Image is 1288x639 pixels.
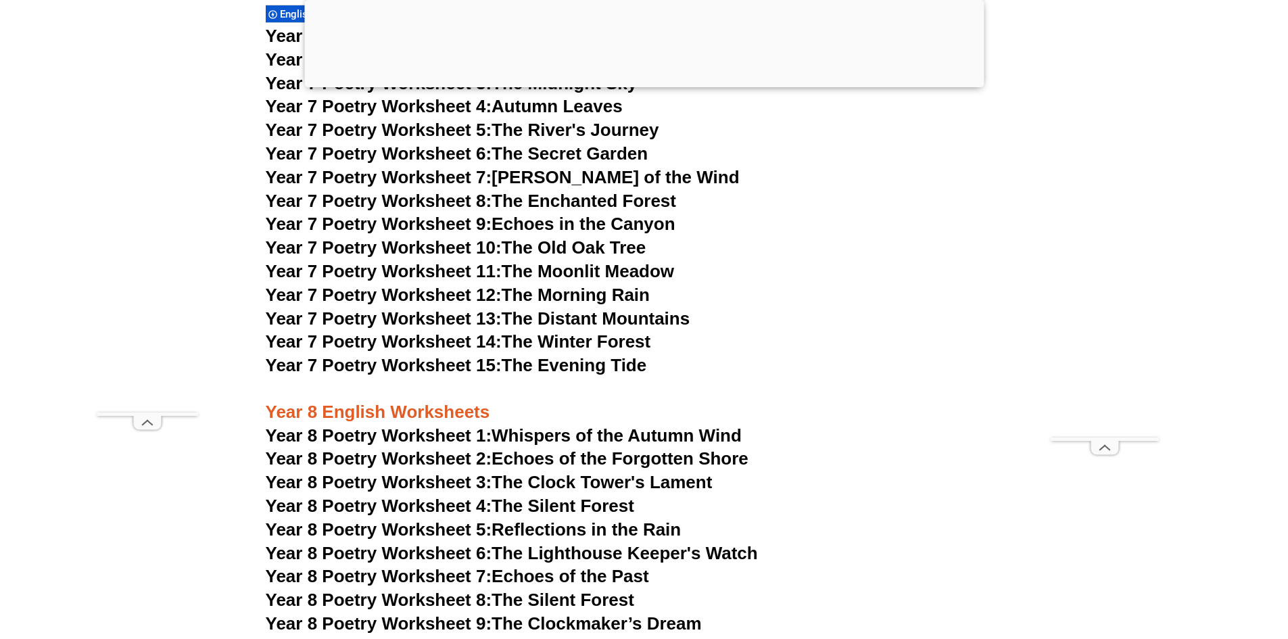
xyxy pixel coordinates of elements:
a: Year 7 Poetry Worksheet 1:The Whispering Forest [266,26,682,46]
a: Year 7 Poetry Worksheet 6:The Secret Garden [266,143,648,164]
a: Year 8 Poetry Worksheet 7:Echoes of the Past [266,566,649,586]
span: Year 7 Poetry Worksheet 9: [266,214,492,234]
span: Year 7 Poetry Worksheet 6: [266,143,492,164]
h3: Year 8 English Worksheets [266,378,1023,424]
a: Year 7 Poetry Worksheet 14:The Winter Forest [266,331,651,352]
a: Year 7 Poetry Worksheet 5:The River's Journey [266,120,659,140]
a: Year 8 Poetry Worksheet 3:The Clock Tower's Lament [266,472,713,492]
a: Year 7 Poetry Worksheet 2:The Ocean's Call [266,49,633,70]
span: Year 7 Poetry Worksheet 7: [266,167,492,187]
a: Year 7 Poetry Worksheet 8:The Enchanted Forest [266,191,676,211]
a: Year 7 Poetry Worksheet 3:The Midnight Sky [266,73,638,93]
span: Year 7 Poetry Worksheet 10: [266,237,502,258]
span: Year 8 Poetry Worksheet 4: [266,496,492,516]
iframe: Advertisement [97,32,198,412]
span: Year 8 Poetry Worksheet 7: [266,566,492,586]
span: Year 7 Poetry Worksheet 15: [266,355,502,375]
span: Year 8 Poetry Worksheet 1: [266,425,492,446]
a: Year 8 Poetry Worksheet 9:The Clockmaker’s Dream [266,613,702,634]
div: English tutoring services [266,5,394,23]
span: English tutoring services [280,8,396,20]
a: Year 7 Poetry Worksheet 15:The Evening Tide [266,355,647,375]
a: Year 7 Poetry Worksheet 9:Echoes in the Canyon [266,214,675,234]
span: Year 7 Poetry Worksheet 8: [266,191,492,211]
a: Year 8 Poetry Worksheet 2:Echoes of the Forgotten Shore [266,448,748,469]
iframe: Chat Widget [1063,486,1288,639]
a: Year 8 Poetry Worksheet 4:The Silent Forest [266,496,634,516]
span: Year 7 Poetry Worksheet 2: [266,49,492,70]
span: Year 7 Poetry Worksheet 14: [266,331,502,352]
span: Year 7 Poetry Worksheet 12: [266,285,502,305]
a: Year 7 Poetry Worksheet 13:The Distant Mountains [266,308,690,329]
a: Year 7 Poetry Worksheet 4:Autumn Leaves [266,96,623,116]
span: Year 7 Poetry Worksheet 1: [266,26,492,46]
span: Year 8 Poetry Worksheet 8: [266,590,492,610]
a: Year 8 Poetry Worksheet 1:Whispers of the Autumn Wind [266,425,742,446]
span: Year 8 Poetry Worksheet 5: [266,519,492,540]
span: Year 7 Poetry Worksheet 3: [266,73,492,93]
a: Year 8 Poetry Worksheet 5:Reflections in the Rain [266,519,682,540]
a: Year 7 Poetry Worksheet 7:[PERSON_NAME] of the Wind [266,167,740,187]
span: Year 7 Poetry Worksheet 5: [266,120,492,140]
span: Year 7 Poetry Worksheet 13: [266,308,502,329]
span: Year 8 Poetry Worksheet 9: [266,613,492,634]
a: Year 8 Poetry Worksheet 8:The Silent Forest [266,590,634,610]
span: Year 7 Poetry Worksheet 11: [266,261,502,281]
iframe: Advertisement [1051,32,1159,437]
span: Year 8 Poetry Worksheet 6: [266,543,492,563]
span: Year 8 Poetry Worksheet 3: [266,472,492,492]
a: Year 8 Poetry Worksheet 6:The Lighthouse Keeper's Watch [266,543,758,563]
a: Year 7 Poetry Worksheet 12:The Morning Rain [266,285,650,305]
span: Year 8 Poetry Worksheet 2: [266,448,492,469]
a: Year 7 Poetry Worksheet 11:The Moonlit Meadow [266,261,675,281]
a: Year 7 Poetry Worksheet 10:The Old Oak Tree [266,237,646,258]
span: Year 7 Poetry Worksheet 4: [266,96,492,116]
